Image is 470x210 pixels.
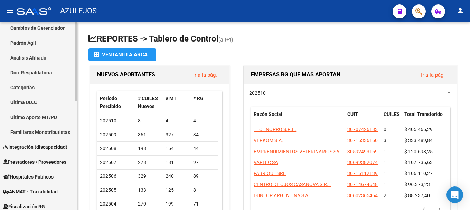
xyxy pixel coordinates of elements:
[193,186,215,194] div: 8
[88,48,156,61] button: Ventanilla ARCA
[254,127,296,132] span: TECHNOPRO S.R.L.
[347,111,358,117] span: CUIT
[138,200,160,208] div: 270
[166,145,188,153] div: 154
[166,95,177,101] span: # MT
[193,172,215,180] div: 89
[138,131,160,139] div: 361
[384,149,386,154] span: 1
[97,91,135,114] datatable-header-cell: Período Percibido
[254,171,286,176] span: FABRIQUE SRL
[381,107,402,130] datatable-header-cell: CUILES
[347,138,378,143] span: 30715336150
[404,193,430,198] span: $ 88.237,40
[218,36,233,43] span: (alt+t)
[94,48,150,61] div: Ventanilla ARCA
[3,143,67,151] span: Integración (discapacidad)
[384,111,400,117] span: CUILES
[193,131,215,139] div: 34
[345,107,381,130] datatable-header-cell: CUIT
[138,186,160,194] div: 133
[166,131,188,139] div: 327
[88,33,459,45] h1: REPORTES -> Tablero de Control
[251,71,340,78] span: EMPRESAS RG QUE MAS APORTAN
[3,158,66,166] span: Prestadores / Proveedores
[254,149,339,154] span: EMPRENDIMIENTOS VETERINARIOS SA
[3,173,54,181] span: Hospitales Públicos
[163,91,190,114] datatable-header-cell: # MT
[347,171,378,176] span: 30715112139
[404,127,433,132] span: $ 405.465,29
[6,7,14,15] mat-icon: menu
[97,71,155,78] span: NUEVOS APORTANTES
[100,173,116,179] span: 202506
[135,91,163,114] datatable-header-cell: # CUILES Nuevos
[421,72,445,78] a: Ir a la pág.
[193,158,215,166] div: 97
[404,171,433,176] span: $ 106.110,27
[254,193,308,198] span: DUNLOP ARGENTINA S A
[404,182,430,187] span: $ 96.373,23
[404,111,443,117] span: Total Transferido
[193,145,215,153] div: 44
[55,3,97,19] span: - AZULEJOS
[193,72,217,78] a: Ir a la pág.
[166,186,188,194] div: 125
[347,149,378,154] span: 30592493159
[384,193,386,198] span: 2
[404,149,433,154] span: $ 120.698,25
[404,138,433,143] span: $ 333.489,84
[384,127,386,132] span: 0
[456,7,464,15] mat-icon: person
[193,117,215,125] div: 4
[249,90,266,96] span: 202510
[254,111,282,117] span: Razón Social
[3,188,58,195] span: ANMAT - Trazabilidad
[384,159,386,165] span: 1
[100,118,116,124] span: 202510
[138,172,160,180] div: 329
[404,159,433,165] span: $ 107.735,63
[190,91,218,114] datatable-header-cell: # RG
[166,117,188,125] div: 4
[384,182,386,187] span: 1
[138,158,160,166] div: 278
[254,159,278,165] span: VARTEC SA
[100,132,116,137] span: 202509
[384,171,386,176] span: 1
[347,182,378,187] span: 30714674648
[254,182,331,187] span: CENTRO DE OJOS CASANOVA S.R.L
[138,145,160,153] div: 198
[100,159,116,165] span: 202507
[251,107,345,130] datatable-header-cell: Razón Social
[347,127,378,132] span: 30707426183
[100,95,121,109] span: Período Percibido
[446,186,463,203] div: Open Intercom Messenger
[193,200,215,208] div: 71
[100,146,116,151] span: 202508
[138,95,158,109] span: # CUILES Nuevos
[347,193,378,198] span: 30602365464
[193,95,204,101] span: # RG
[166,200,188,208] div: 199
[254,138,283,143] span: VERKOM S.A.
[188,69,223,81] button: Ir a la pág.
[100,201,116,207] span: 202504
[166,158,188,166] div: 181
[402,107,450,130] datatable-header-cell: Total Transferido
[384,138,386,143] span: 3
[347,159,378,165] span: 30699382074
[100,187,116,193] span: 202505
[138,117,160,125] div: 8
[415,69,450,81] button: Ir a la pág.
[166,172,188,180] div: 240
